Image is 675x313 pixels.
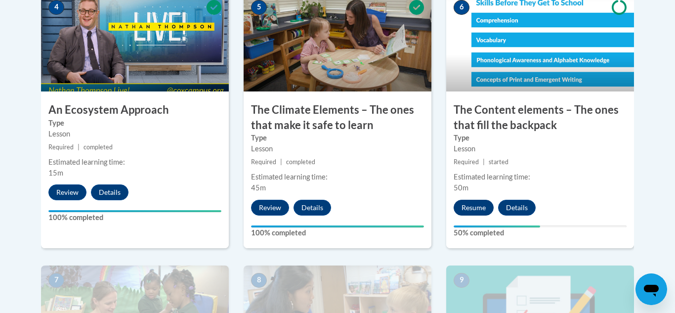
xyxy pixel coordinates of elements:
div: Lesson [251,143,424,154]
button: Details [91,184,128,200]
span: | [280,158,282,166]
label: 100% completed [251,227,424,238]
span: 9 [454,273,469,288]
div: Lesson [454,143,627,154]
span: 45m [251,183,266,192]
label: 100% completed [48,212,221,223]
span: 50m [454,183,468,192]
span: Required [251,158,276,166]
h3: The Content elements – The ones that fill the backpack [446,102,634,133]
div: Estimated learning time: [48,157,221,168]
button: Review [48,184,86,200]
button: Review [251,200,289,216]
label: Type [48,118,221,129]
label: 50% completed [454,227,627,238]
div: Estimated learning time: [454,172,627,182]
button: Details [294,200,331,216]
span: 8 [251,273,267,288]
button: Resume [454,200,494,216]
span: started [489,158,508,166]
span: Required [454,158,479,166]
div: Your progress [48,210,221,212]
span: 7 [48,273,64,288]
span: | [78,143,80,151]
span: | [483,158,485,166]
div: Your progress [454,225,540,227]
span: completed [286,158,315,166]
div: Lesson [48,129,221,139]
iframe: Button to launch messaging window [635,273,667,305]
span: Required [48,143,74,151]
div: Your progress [251,225,424,227]
label: Type [454,133,627,143]
h3: An Ecosystem Approach [41,102,229,118]
div: Estimated learning time: [251,172,424,182]
button: Details [498,200,536,216]
span: 15m [48,169,63,177]
label: Type [251,133,424,143]
span: completed [84,143,113,151]
h3: The Climate Elements – The ones that make it safe to learn [244,102,431,133]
